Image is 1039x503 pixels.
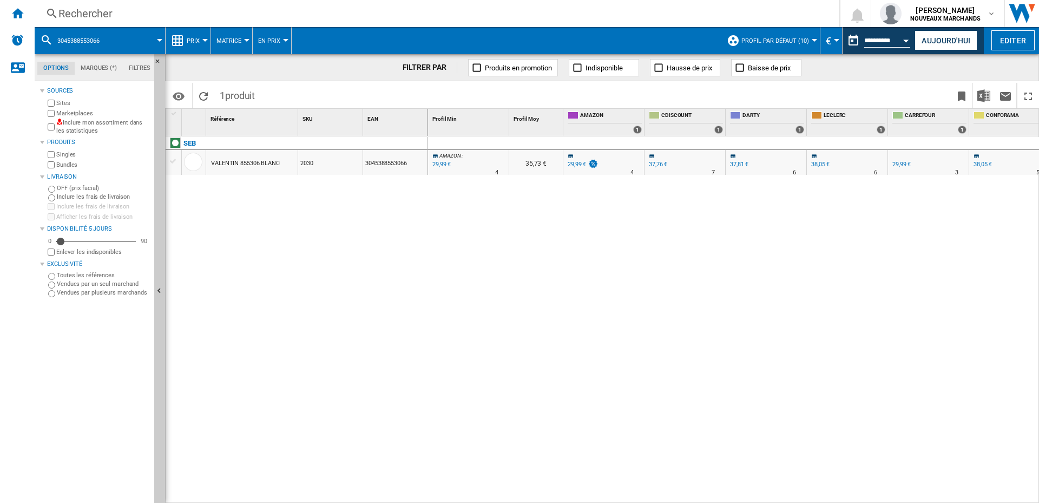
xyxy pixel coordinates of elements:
[874,167,877,178] div: Délai de livraison : 6 jours
[647,109,725,136] div: CDISCOUNT 1 offers sold by CDISCOUNT
[714,126,723,134] div: 1 offers sold by CDISCOUNT
[138,237,150,245] div: 90
[485,64,552,72] span: Produits en promotion
[431,159,451,170] div: Mise à jour : mardi 9 septembre 2025 00:00
[991,30,1035,50] button: Editer
[56,161,150,169] label: Bundles
[48,110,55,117] input: Marketplaces
[58,6,811,21] div: Rechercher
[727,27,814,54] div: Profil par défaut (10)
[300,109,363,126] div: SKU Sort None
[712,167,715,178] div: Délai de livraison : 7 jours
[11,34,24,47] img: alerts-logo.svg
[514,116,539,122] span: Profil Moy
[667,64,712,72] span: Hausse de prix
[258,27,286,54] button: En Prix
[48,273,55,280] input: Toutes les références
[48,186,55,193] input: OFF (prix facial)
[661,112,723,121] span: CDISCOUNT
[588,159,599,168] img: promotionV3.png
[48,290,55,297] input: Vendues par plusieurs marchands
[47,173,150,181] div: Livraison
[910,5,981,16] span: [PERSON_NAME]
[432,116,457,122] span: Profil Min
[877,126,885,134] div: 1 offers sold by LECLERC
[168,86,189,106] button: Options
[45,237,54,245] div: 0
[56,151,150,159] label: Singles
[211,151,280,176] div: VALENTIN 855306 BLANC
[915,30,977,50] button: Aujourd'hui
[495,167,498,178] div: Délai de livraison : 4 jours
[57,184,150,192] label: OFF (prix facial)
[462,153,463,159] span: :
[187,27,205,54] button: Prix
[974,161,992,168] div: 38,05 €
[403,62,458,73] div: FILTRER PAR
[795,126,804,134] div: 1 offers sold by DARTY
[171,27,205,54] div: Prix
[728,159,748,170] div: 37,81 €
[649,161,667,168] div: 37,76 €
[809,109,887,136] div: LECLERC 1 offers sold by LECLERC
[48,203,55,210] input: Inclure les frais de livraison
[742,112,804,121] span: DARTY
[303,116,313,122] span: SKU
[741,37,809,44] span: Profil par défaut (10)
[216,37,241,44] span: Matrice
[57,289,150,297] label: Vendues par plusieurs marchands
[367,116,378,122] span: EAN
[47,87,150,95] div: Sources
[56,213,150,221] label: Afficher les frais de livraison
[365,109,428,126] div: Sort None
[56,99,150,107] label: Sites
[731,59,801,76] button: Baisse de prix
[56,236,136,247] md-slider: Disponibilité
[216,27,247,54] button: Matrice
[48,249,55,256] input: Afficher les frais de livraison
[955,167,958,178] div: Délai de livraison : 3 jours
[48,282,55,289] input: Vendues par un seul marchand
[586,64,623,72] span: Indisponible
[193,83,214,108] button: Recharger
[468,59,558,76] button: Produits en promotion
[47,225,150,233] div: Disponibilité 5 Jours
[509,150,563,175] div: 35,73 €
[48,151,55,158] input: Singles
[225,90,255,101] span: produit
[363,150,428,175] div: 3045388553066
[57,27,110,54] button: 3045388553066
[57,37,100,44] span: 3045388553066
[897,29,916,49] button: Open calendar
[56,248,150,256] label: Enlever les indisponibles
[568,161,586,168] div: 29,99 €
[880,3,902,24] img: profile.jpg
[810,159,830,170] div: 38,05 €
[951,83,972,108] button: Créer un favoris
[843,27,912,54] div: Ce rapport est basé sur une date antérieure à celle d'aujourd'hui.
[511,109,563,126] div: Sort None
[748,64,791,72] span: Baisse de prix
[57,193,150,201] label: Inclure les frais de livraison
[569,59,639,76] button: Indisponible
[56,119,150,135] label: Inclure mon assortiment dans les statistiques
[56,119,63,125] img: mysite-not-bg-18x18.png
[184,109,206,126] div: Sort None
[48,100,55,107] input: Sites
[730,161,748,168] div: 37,81 €
[843,30,864,51] button: md-calendar
[633,126,642,134] div: 1 offers sold by AMAZON
[972,159,992,170] div: 38,05 €
[48,161,55,168] input: Bundles
[47,138,150,147] div: Produits
[154,54,167,74] button: Masquer
[647,159,667,170] div: 37,76 €
[824,112,885,121] span: LECLERC
[214,83,260,106] span: 1
[650,59,720,76] button: Hausse de prix
[826,27,837,54] button: €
